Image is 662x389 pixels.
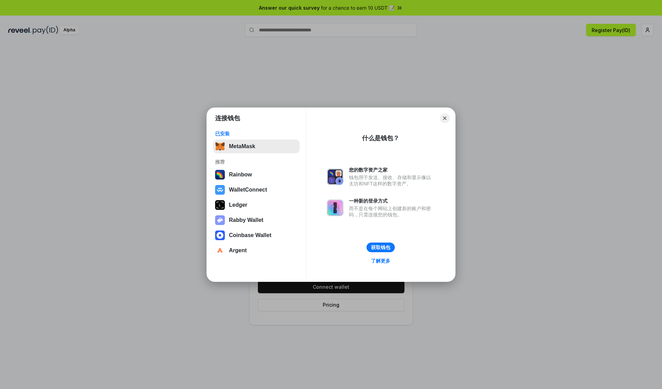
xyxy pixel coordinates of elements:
[349,167,434,173] div: 您的数字资产之家
[229,172,252,178] div: Rainbow
[367,256,394,265] a: 了解更多
[362,134,399,142] div: 什么是钱包？
[229,143,255,150] div: MetaMask
[349,174,434,187] div: 钱包用于发送、接收、存储和显示像以太坊和NFT这样的数字资产。
[229,247,247,254] div: Argent
[215,231,225,240] img: svg+xml,%3Csvg%20width%3D%2228%22%20height%3D%2228%22%20viewBox%3D%220%200%2028%2028%22%20fill%3D...
[213,198,300,212] button: Ledger
[213,140,300,153] button: MetaMask
[229,217,263,223] div: Rabby Wallet
[327,199,343,216] img: svg+xml,%3Csvg%20xmlns%3D%22http%3A%2F%2Fwww.w3.org%2F2000%2Fsvg%22%20fill%3D%22none%22%20viewBox...
[215,200,225,210] img: svg+xml,%3Csvg%20xmlns%3D%22http%3A%2F%2Fwww.w3.org%2F2000%2Fsvg%22%20width%3D%2228%22%20height%3...
[213,183,300,197] button: WalletConnect
[215,114,240,122] h1: 连接钱包
[215,170,225,180] img: svg+xml,%3Csvg%20width%3D%22120%22%20height%3D%22120%22%20viewBox%3D%220%200%20120%20120%22%20fil...
[213,213,300,227] button: Rabby Wallet
[327,168,343,185] img: svg+xml,%3Csvg%20xmlns%3D%22http%3A%2F%2Fwww.w3.org%2F2000%2Fsvg%22%20fill%3D%22none%22%20viewBox...
[215,159,298,165] div: 推荐
[213,244,300,257] button: Argent
[213,228,300,242] button: Coinbase Wallet
[229,232,271,238] div: Coinbase Wallet
[229,202,247,208] div: Ledger
[213,168,300,182] button: Rainbow
[215,215,225,225] img: svg+xml,%3Csvg%20xmlns%3D%22http%3A%2F%2Fwww.w3.org%2F2000%2Fsvg%22%20fill%3D%22none%22%20viewBox...
[367,243,395,252] button: 获取钱包
[215,142,225,151] img: svg+xml,%3Csvg%20fill%3D%22none%22%20height%3D%2233%22%20viewBox%3D%220%200%2035%2033%22%20width%...
[440,113,450,123] button: Close
[215,131,298,137] div: 已安装
[229,187,267,193] div: WalletConnect
[215,246,225,255] img: svg+xml,%3Csvg%20width%3D%2228%22%20height%3D%2228%22%20viewBox%3D%220%200%2028%2028%22%20fill%3D...
[215,185,225,195] img: svg+xml,%3Csvg%20width%3D%2228%22%20height%3D%2228%22%20viewBox%3D%220%200%2028%2028%22%20fill%3D...
[349,198,434,204] div: 一种新的登录方式
[371,258,390,264] div: 了解更多
[349,205,434,218] div: 而不是在每个网站上创建新的账户和密码，只需连接您的钱包。
[371,244,390,250] div: 获取钱包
